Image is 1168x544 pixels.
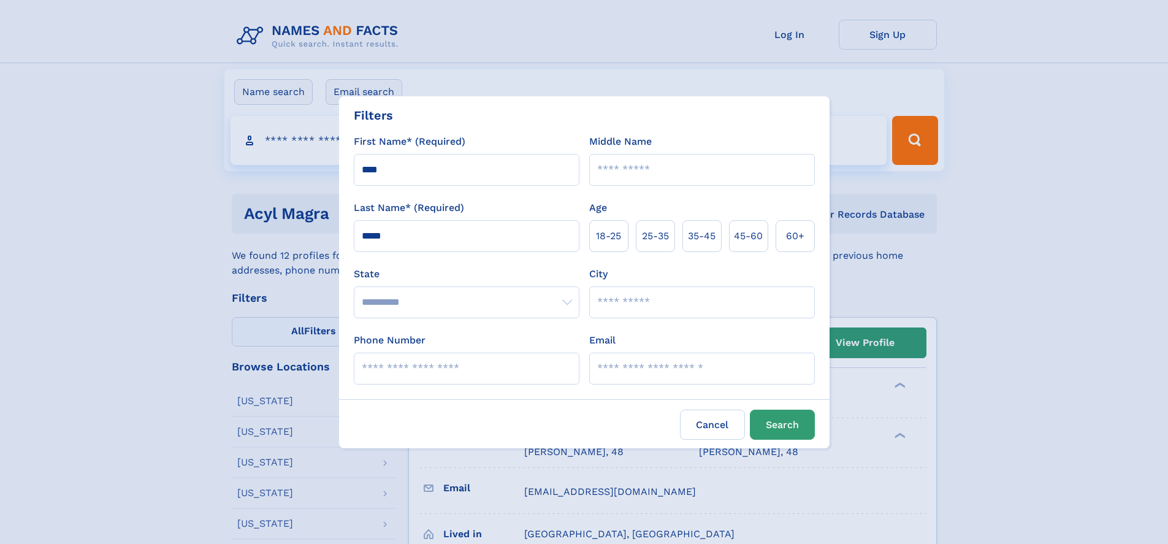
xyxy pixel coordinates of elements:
[354,333,426,348] label: Phone Number
[589,267,608,282] label: City
[354,267,579,282] label: State
[589,333,616,348] label: Email
[688,229,716,243] span: 35‑45
[589,201,607,215] label: Age
[589,134,652,149] label: Middle Name
[680,410,745,440] label: Cancel
[786,229,804,243] span: 60+
[596,229,621,243] span: 18‑25
[354,134,465,149] label: First Name* (Required)
[734,229,763,243] span: 45‑60
[354,106,393,125] div: Filters
[354,201,464,215] label: Last Name* (Required)
[750,410,815,440] button: Search
[642,229,669,243] span: 25‑35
